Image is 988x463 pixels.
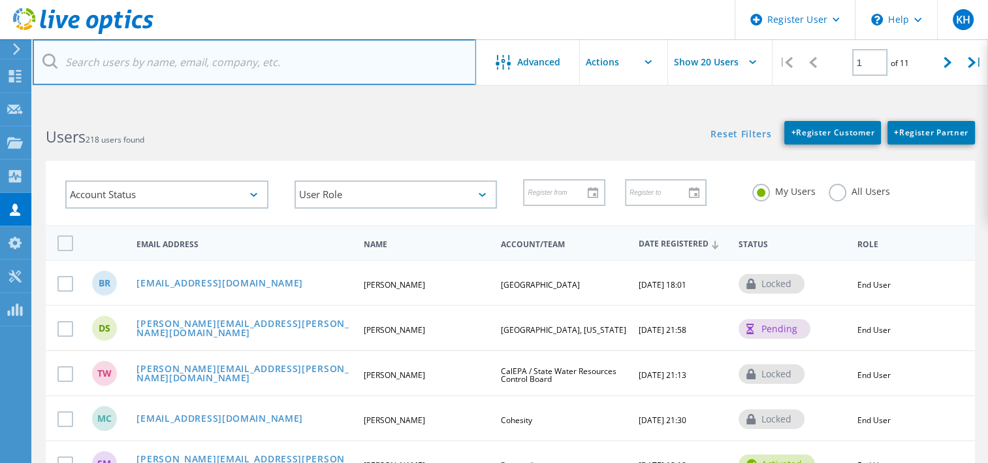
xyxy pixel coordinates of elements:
span: of 11 [891,58,909,69]
div: locked [739,364,805,384]
span: [DATE] 21:13 [639,369,686,381]
svg: \n [871,14,883,26]
a: Reset Filters [710,129,771,141]
span: MC [97,414,112,423]
span: DS [99,324,110,333]
div: | [773,39,799,86]
a: [PERSON_NAME][EMAIL_ADDRESS][PERSON_NAME][DOMAIN_NAME] [136,319,352,339]
span: [PERSON_NAME] [364,279,425,290]
div: | [961,39,988,86]
input: Register from [524,180,594,205]
span: End User [857,415,891,426]
label: All Users [829,184,890,196]
span: Advanced [517,58,560,67]
input: Search users by name, email, company, etc. [33,39,476,85]
span: [DATE] 18:01 [639,279,686,290]
div: User Role [295,180,498,209]
span: End User [857,324,891,335]
span: [GEOGRAPHIC_DATA], [US_STATE] [501,324,626,335]
span: [GEOGRAPHIC_DATA] [501,279,580,290]
div: Account Status [65,180,268,209]
span: End User [857,369,891,381]
div: pending [739,319,810,339]
a: Live Optics Dashboard [13,27,153,37]
span: BR [99,279,110,288]
span: Name [364,241,490,249]
span: [DATE] 21:30 [639,415,686,426]
span: Email Address [136,241,352,249]
b: + [791,127,796,138]
span: Cohesity [501,415,532,426]
span: 218 users found [86,134,144,145]
span: KH [955,14,970,25]
a: [EMAIL_ADDRESS][DOMAIN_NAME] [136,414,303,425]
div: locked [739,274,805,294]
input: Register to [626,180,696,205]
span: Date Registered [639,240,728,249]
label: My Users [752,184,816,196]
span: CalEPA / State Water Resources Control Board [501,366,616,385]
a: [PERSON_NAME][EMAIL_ADDRESS][PERSON_NAME][DOMAIN_NAME] [136,364,352,385]
a: +Register Partner [887,121,975,145]
b: + [894,127,899,138]
span: [PERSON_NAME] [364,415,425,426]
span: Role [857,241,928,249]
span: Account/Team [501,241,627,249]
a: [EMAIL_ADDRESS][DOMAIN_NAME] [136,279,303,290]
span: Status [739,241,846,249]
span: TW [97,369,112,378]
b: Users [46,126,86,147]
span: [DATE] 21:58 [639,324,686,335]
span: Register Partner [894,127,968,138]
span: [PERSON_NAME] [364,369,425,381]
div: locked [739,409,805,429]
span: [PERSON_NAME] [364,324,425,335]
span: End User [857,279,891,290]
span: Register Customer [791,127,874,138]
a: +Register Customer [784,121,881,145]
